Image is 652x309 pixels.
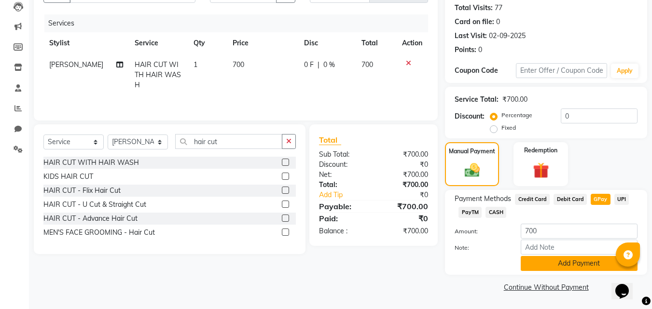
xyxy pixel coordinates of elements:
[396,32,428,54] th: Action
[188,32,227,54] th: Qty
[43,32,129,54] th: Stylist
[312,190,384,200] a: Add Tip
[233,60,244,69] span: 700
[455,45,476,55] div: Points:
[455,31,487,41] div: Last Visit:
[312,226,374,236] div: Balance :
[374,180,435,190] div: ₹700.00
[528,161,554,180] img: _gift.svg
[312,170,374,180] div: Net:
[129,32,188,54] th: Service
[312,213,374,224] div: Paid:
[227,32,298,54] th: Price
[298,32,356,54] th: Disc
[43,200,146,210] div: HAIR CUT - U Cut & Straight Cut
[455,66,515,76] div: Coupon Code
[374,213,435,224] div: ₹0
[312,149,374,160] div: Sub Total:
[49,60,103,69] span: [PERSON_NAME]
[323,60,335,70] span: 0 %
[455,17,494,27] div: Card on file:
[44,14,435,32] div: Services
[194,60,197,69] span: 1
[524,146,557,155] label: Redemption
[460,161,485,179] img: _cash.svg
[496,17,500,27] div: 0
[455,94,499,105] div: Service Total:
[591,194,610,205] span: GPay
[501,123,516,132] label: Fixed
[455,111,485,121] div: Discount:
[447,243,513,252] label: Note:
[516,63,607,78] input: Enter Offer / Coupon Code
[495,3,502,13] div: 77
[361,60,373,69] span: 700
[374,170,435,180] div: ₹700.00
[356,32,397,54] th: Total
[521,256,638,271] button: Add Payment
[611,270,642,299] iframe: chat widget
[319,135,341,145] span: Total
[175,134,282,149] input: Search or Scan
[458,207,482,218] span: PayTM
[135,60,181,89] span: HAIR CUT WITH HAIR WASH
[455,194,511,204] span: Payment Methods
[374,160,435,170] div: ₹0
[312,201,374,212] div: Payable:
[486,207,506,218] span: CASH
[489,31,526,41] div: 02-09-2025
[374,201,435,212] div: ₹700.00
[374,149,435,160] div: ₹700.00
[515,194,550,205] span: Credit Card
[43,172,93,182] div: KIDS HAIR CUT
[614,194,629,205] span: UPI
[521,224,638,239] input: Amount
[304,60,314,70] span: 0 F
[374,226,435,236] div: ₹700.00
[312,180,374,190] div: Total:
[312,160,374,170] div: Discount:
[447,227,513,236] label: Amount:
[501,111,532,120] label: Percentage
[554,194,587,205] span: Debit Card
[521,240,638,255] input: Add Note
[611,64,638,78] button: Apply
[447,282,645,293] a: Continue Without Payment
[318,60,319,70] span: |
[502,94,527,105] div: ₹700.00
[43,228,155,238] div: MEN'S FACE GROOMING - Hair Cut
[43,158,139,168] div: HAIR CUT WITH HAIR WASH
[43,186,121,196] div: HAIR CUT - Flix Hair Cut
[384,190,436,200] div: ₹0
[478,45,482,55] div: 0
[455,3,493,13] div: Total Visits:
[43,214,138,224] div: HAIR CUT - Advance Hair Cut
[449,147,495,156] label: Manual Payment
